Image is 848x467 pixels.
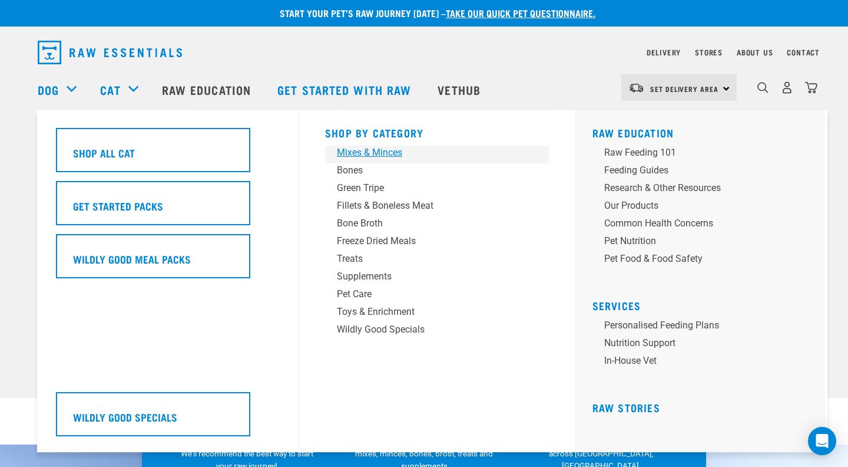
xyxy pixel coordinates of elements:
[757,82,768,93] img: home-icon-1@2x.png
[325,269,549,287] a: Supplements
[805,81,817,94] img: home-icon@2x.png
[325,199,549,216] a: Fillets & Boneless Meat
[592,336,816,354] a: Nutrition Support
[337,287,521,301] div: Pet Care
[592,300,816,309] h5: Services
[56,392,280,445] a: Wildly Good Specials
[325,163,549,181] a: Bones
[787,50,820,54] a: Contact
[604,146,788,160] div: Raw Feeding 101
[604,252,788,266] div: Pet Food & Food Safety
[337,199,521,213] div: Fillets & Boneless Meat
[337,216,521,231] div: Bone Broth
[325,305,549,323] a: Toys & Enrichment
[647,50,681,54] a: Delivery
[592,318,816,336] a: Personalised Feeding Plans
[592,130,674,136] a: Raw Education
[592,199,816,216] a: Our Products
[325,127,549,136] h5: Shop By Category
[781,81,793,94] img: user.png
[446,10,595,15] a: take our quick pet questionnaire.
[604,216,788,231] div: Common Health Concerns
[604,199,788,213] div: Our Products
[325,323,549,340] a: Wildly Good Specials
[337,181,521,195] div: Green Tripe
[337,163,521,177] div: Bones
[325,216,549,234] a: Bone Broth
[56,234,280,287] a: Wildly Good Meal Packs
[337,146,521,160] div: Mixes & Minces
[100,81,120,98] a: Cat
[28,36,820,69] nav: dropdown navigation
[337,269,521,284] div: Supplements
[737,50,773,54] a: About Us
[266,66,426,113] a: Get started with Raw
[604,234,788,248] div: Pet Nutrition
[628,83,644,93] img: van-moving.png
[150,66,266,113] a: Raw Education
[808,427,836,455] div: Open Intercom Messenger
[38,81,59,98] a: Dog
[592,163,816,181] a: Feeding Guides
[337,234,521,248] div: Freeze Dried Meals
[325,146,549,163] a: Mixes & Minces
[325,252,549,269] a: Treats
[38,41,182,64] img: Raw Essentials Logo
[73,251,191,267] h5: Wildly Good Meal Packs
[592,404,660,410] a: Raw Stories
[73,198,163,213] h5: Get Started Packs
[592,252,816,269] a: Pet Food & Food Safety
[56,128,280,181] a: Shop All Cat
[604,181,788,195] div: Research & Other Resources
[695,50,723,54] a: Stores
[337,323,521,337] div: Wildly Good Specials
[337,252,521,266] div: Treats
[73,409,177,425] h5: Wildly Good Specials
[56,181,280,234] a: Get Started Packs
[592,146,816,163] a: Raw Feeding 101
[592,234,816,252] a: Pet Nutrition
[325,287,549,305] a: Pet Care
[592,354,816,371] a: In-house vet
[73,145,135,160] h5: Shop All Cat
[426,66,495,113] a: Vethub
[604,163,788,177] div: Feeding Guides
[650,87,718,91] span: Set Delivery Area
[337,305,521,319] div: Toys & Enrichment
[325,234,549,252] a: Freeze Dried Meals
[325,181,549,199] a: Green Tripe
[592,181,816,199] a: Research & Other Resources
[592,216,816,234] a: Common Health Concerns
